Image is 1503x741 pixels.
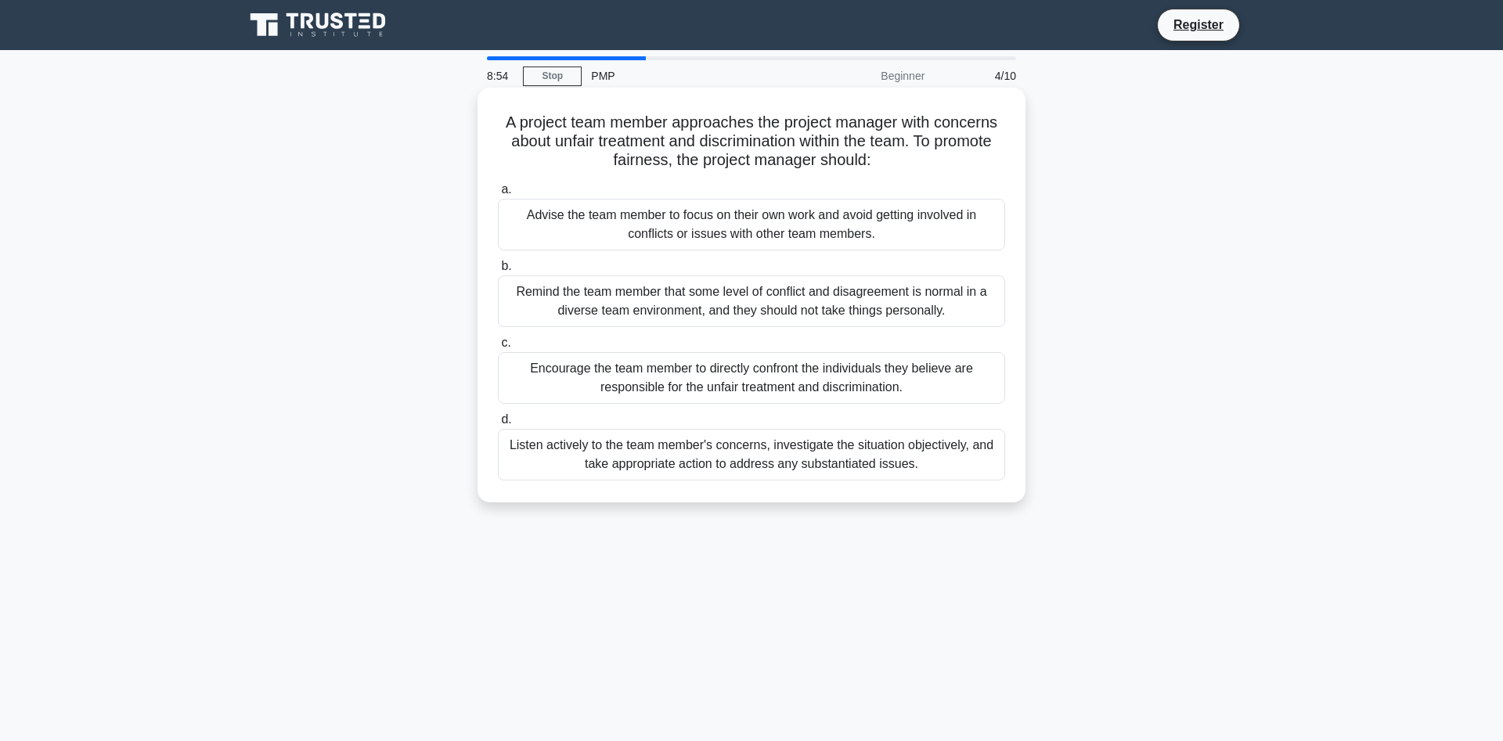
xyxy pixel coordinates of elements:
[478,60,523,92] div: 8:54
[496,113,1007,171] h5: A project team member approaches the project manager with concerns about unfair treatment and dis...
[498,429,1005,480] div: Listen actively to the team member's concerns, investigate the situation objectively, and take ap...
[934,60,1025,92] div: 4/10
[501,182,511,196] span: a.
[501,336,510,349] span: c.
[523,67,582,86] a: Stop
[498,275,1005,327] div: Remind the team member that some level of conflict and disagreement is normal in a diverse team e...
[797,60,934,92] div: Beginner
[1164,15,1233,34] a: Register
[582,60,797,92] div: PMP
[501,259,511,272] span: b.
[498,352,1005,404] div: Encourage the team member to directly confront the individuals they believe are responsible for t...
[501,412,511,426] span: d.
[498,199,1005,250] div: Advise the team member to focus on their own work and avoid getting involved in conflicts or issu...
